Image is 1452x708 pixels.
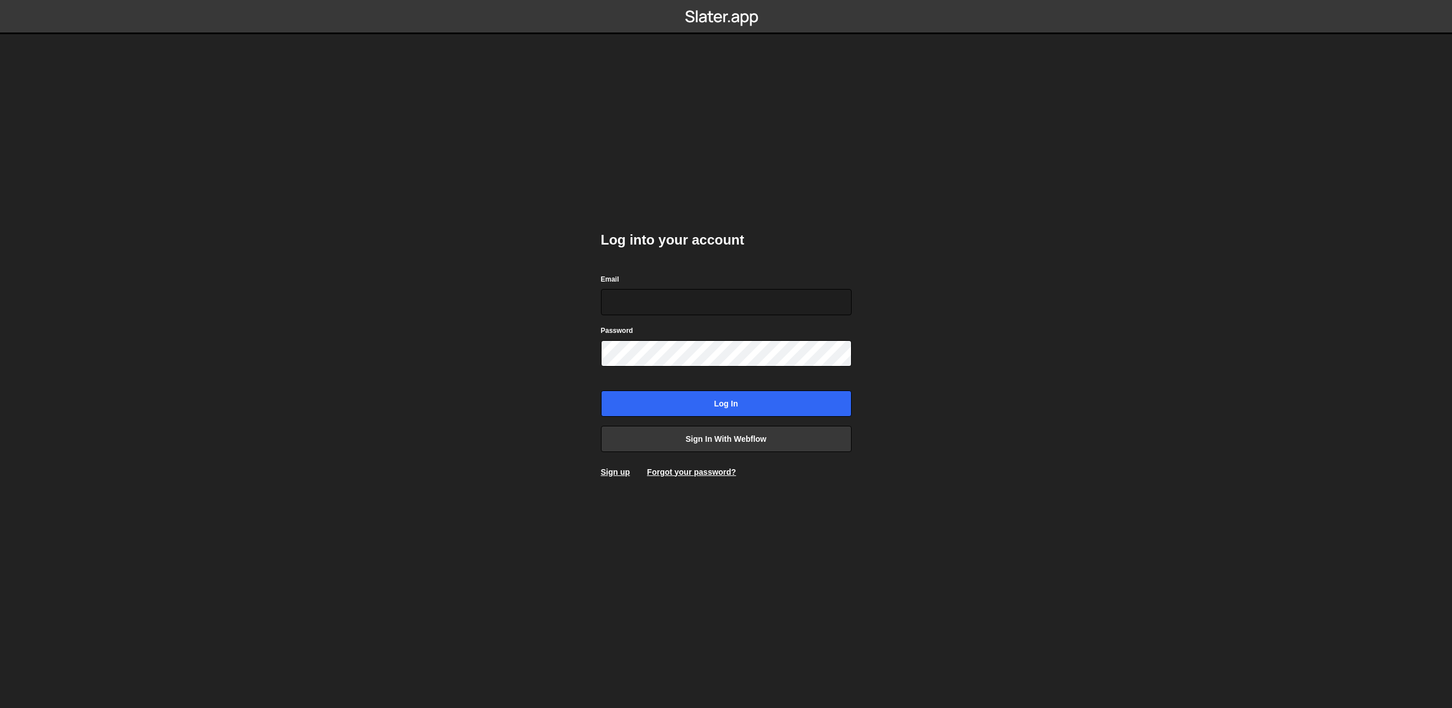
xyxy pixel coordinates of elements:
[601,426,852,452] a: Sign in with Webflow
[601,325,633,336] label: Password
[647,467,736,477] a: Forgot your password?
[601,231,852,249] h2: Log into your account
[601,467,630,477] a: Sign up
[601,390,852,417] input: Log in
[601,274,619,285] label: Email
